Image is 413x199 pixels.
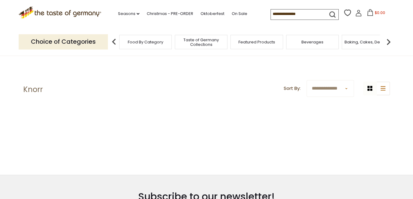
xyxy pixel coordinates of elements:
[301,40,323,44] a: Beverages
[284,85,301,92] label: Sort By:
[147,10,193,17] a: Christmas - PRE-ORDER
[232,10,247,17] a: On Sale
[128,40,163,44] a: Food By Category
[238,40,275,44] a: Featured Products
[118,10,139,17] a: Seasons
[375,10,385,15] span: $0.00
[201,10,224,17] a: Oktoberfest
[345,40,392,44] a: Baking, Cakes, Desserts
[19,34,108,49] p: Choice of Categories
[177,38,226,47] a: Taste of Germany Collections
[382,36,395,48] img: next arrow
[23,85,43,94] h1: Knorr
[108,36,120,48] img: previous arrow
[363,9,389,18] button: $0.00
